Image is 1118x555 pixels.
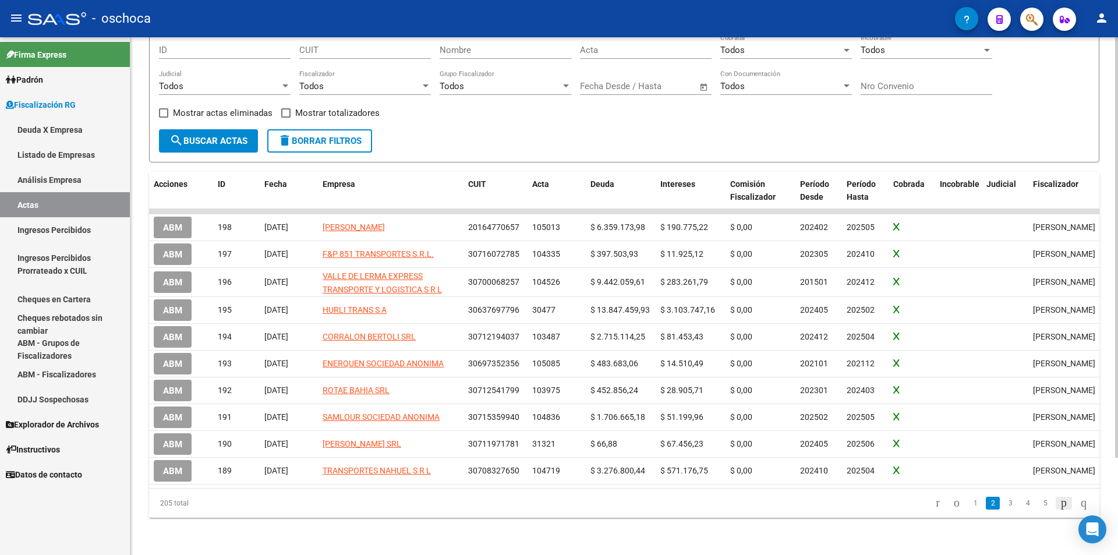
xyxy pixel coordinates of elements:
span: VALLE DE LERMA EXPRESS TRANSPORTE Y LOGISTICA S R L [323,271,442,294]
span: $ 0,00 [730,439,752,448]
span: 202403 [847,386,875,395]
button: ABM [154,326,192,348]
li: page 2 [984,493,1002,513]
span: Firma Express [6,48,66,61]
span: 202505 [847,222,875,232]
span: 30700068257 [468,277,519,287]
span: Intereses [660,179,695,189]
span: 30711971781 [468,439,519,448]
button: ABM [154,433,192,455]
span: Castillo Fabian [1033,305,1095,314]
span: 103975 [532,386,560,395]
span: 30715359940 [468,412,519,422]
datatable-header-cell: Empresa [318,172,464,210]
a: 1 [968,497,982,510]
span: ABM [163,332,182,342]
button: ABM [154,217,192,238]
span: $ 397.503,93 [590,249,638,259]
span: Todos [720,45,745,55]
span: 193 [218,359,232,368]
span: 202505 [847,412,875,422]
span: $ 0,00 [730,466,752,475]
span: 104335 [532,249,560,259]
span: $ 0,00 [730,359,752,368]
a: go to last page [1075,497,1092,510]
span: ABM [163,386,182,396]
span: $ 0,00 [730,386,752,395]
a: 3 [1003,497,1017,510]
span: Instructivos [6,443,60,456]
span: [DATE] [264,277,288,287]
span: $ 483.683,06 [590,359,638,368]
span: SAMLOUR SOCIEDAD ANONIMA [323,412,440,422]
span: Incobrable [940,179,979,189]
span: $ 0,00 [730,277,752,287]
span: 194 [218,332,232,341]
span: $ 9.442.059,61 [590,277,645,287]
span: ABM [163,305,182,316]
span: 202410 [800,466,828,475]
button: Borrar Filtros [267,129,372,153]
li: page 4 [1019,493,1036,513]
span: $ 66,88 [590,439,617,448]
span: Explorador de Archivos [6,418,99,431]
span: [PERSON_NAME] SRL [323,439,401,448]
span: Borrar Filtros [278,136,362,146]
span: [DATE] [264,439,288,448]
span: 20164770657 [468,222,519,232]
span: 202301 [800,386,828,395]
span: $ 81.453,43 [660,332,703,341]
span: ABM [163,222,182,233]
span: Todos [440,81,464,91]
span: 30712194037 [468,332,519,341]
span: 105085 [532,359,560,368]
span: [DATE] [264,222,288,232]
button: Open calendar [698,80,711,94]
span: $ 0,00 [730,412,752,422]
datatable-header-cell: Deuda [586,172,656,210]
span: $ 0,00 [730,222,752,232]
mat-icon: search [169,133,183,147]
span: 202405 [800,305,828,314]
span: Empresa [323,179,355,189]
datatable-header-cell: Fecha [260,172,318,210]
div: 205 total [149,489,337,518]
div: Open Intercom Messenger [1078,515,1106,543]
span: 201501 [800,277,828,287]
span: $ 1.706.665,18 [590,412,645,422]
span: CORRALON BERTOLI SRL [323,332,416,341]
li: page 1 [967,493,984,513]
span: Garcia Mariano Ariel [1033,412,1095,422]
datatable-header-cell: Fiscalizador [1028,172,1116,210]
span: $ 283.261,79 [660,277,708,287]
span: [DATE] [264,249,288,259]
span: 191 [218,412,232,422]
span: 202405 [800,439,828,448]
span: $ 190.775,22 [660,222,708,232]
datatable-header-cell: Incobrable [935,172,982,210]
span: $ 13.847.459,93 [590,305,650,314]
span: Deuda [590,179,614,189]
span: 189 [218,466,232,475]
span: Mostrar totalizadores [295,106,380,120]
span: 202504 [847,332,875,341]
span: [PERSON_NAME] [323,222,385,232]
button: ABM [154,406,192,428]
span: 202502 [847,305,875,314]
span: $ 28.905,71 [660,386,703,395]
span: [DATE] [264,386,288,395]
span: $ 0,00 [730,305,752,314]
span: Mansilla Sebastian Leonel [1033,222,1095,232]
span: [DATE] [264,305,288,314]
span: Fecha [264,179,287,189]
span: $ 3.276.800,44 [590,466,645,475]
button: ABM [154,353,192,374]
span: TRANSPORTES NAHUEL S R L [323,466,431,475]
span: $ 67.456,23 [660,439,703,448]
span: $ 571.176,75 [660,466,708,475]
span: Datos de contacto [6,468,82,481]
button: ABM [154,380,192,401]
datatable-header-cell: Período Desde [795,172,842,210]
span: $ 11.925,12 [660,249,703,259]
span: HURLI TRANS S A [323,305,387,314]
